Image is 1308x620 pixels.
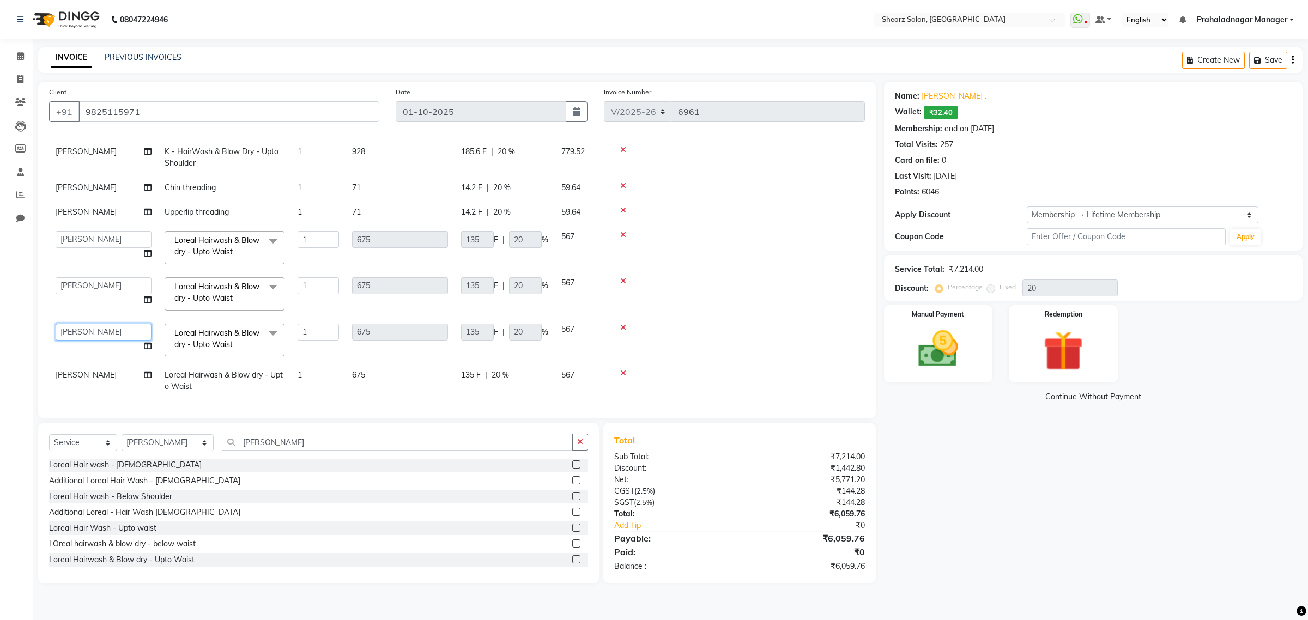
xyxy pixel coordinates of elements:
[461,369,481,381] span: 135 F
[606,532,740,545] div: Payable:
[542,280,548,291] span: %
[493,182,511,193] span: 20 %
[949,264,983,275] div: ₹7,214.00
[561,147,585,156] span: 779.52
[502,326,505,338] span: |
[606,561,740,572] div: Balance :
[542,234,548,246] span: %
[561,183,580,192] span: 59.64
[895,186,919,198] div: Points:
[494,326,498,338] span: F
[49,522,156,534] div: Loreal Hair Wash - Upto waist
[895,90,919,102] div: Name:
[940,139,953,150] div: 257
[298,183,302,192] span: 1
[485,369,487,381] span: |
[49,491,172,502] div: Loreal Hair wash - Below Shoulder
[740,497,873,508] div: ₹144.28
[740,532,873,545] div: ₹6,059.76
[922,186,939,198] div: 6046
[51,48,92,68] a: INVOICE
[740,508,873,520] div: ₹6,059.76
[352,370,365,380] span: 675
[56,147,117,156] span: [PERSON_NAME]
[174,282,259,303] span: Loreal Hairwash & Blow dry - Upto Waist
[498,146,515,157] span: 20 %
[942,155,946,166] div: 0
[895,139,938,150] div: Total Visits:
[298,370,302,380] span: 1
[561,207,580,217] span: 59.64
[461,206,482,218] span: 14.2 F
[1027,228,1225,245] input: Enter Offer / Coupon Code
[56,183,117,192] span: [PERSON_NAME]
[606,463,740,474] div: Discount:
[895,155,940,166] div: Card on file:
[895,264,944,275] div: Service Total:
[740,451,873,463] div: ₹7,214.00
[165,147,278,168] span: K - HairWash & Blow Dry - Upto Shoulder
[895,209,1027,221] div: Apply Discount
[491,146,493,157] span: |
[502,234,505,246] span: |
[895,106,922,119] div: Wallet:
[49,507,240,518] div: Additional Loreal - Hair Wash [DEMOGRAPHIC_DATA]
[49,475,240,487] div: Additional Loreal Hair Wash - [DEMOGRAPHIC_DATA]
[487,182,489,193] span: |
[922,90,986,102] a: [PERSON_NAME] .
[740,561,873,572] div: ₹6,059.76
[561,278,574,288] span: 567
[56,207,117,217] span: [PERSON_NAME]
[740,545,873,558] div: ₹0
[494,234,498,246] span: F
[396,87,410,97] label: Date
[606,545,740,558] div: Paid:
[906,326,971,372] img: _cash.svg
[49,459,202,471] div: Loreal Hair wash - [DEMOGRAPHIC_DATA]
[492,369,509,381] span: 20 %
[1000,282,1016,292] label: Fixed
[561,324,574,334] span: 567
[49,538,196,550] div: LOreal hairwash & blow dry - below waist
[352,183,361,192] span: 71
[542,326,548,338] span: %
[604,87,651,97] label: Invoice Number
[28,4,102,35] img: logo
[165,207,229,217] span: Upperlip threading
[614,497,634,507] span: SGST
[561,232,574,241] span: 567
[614,435,639,446] span: Total
[56,370,117,380] span: [PERSON_NAME]
[120,4,168,35] b: 08047224946
[886,391,1300,403] a: Continue Without Payment
[944,123,994,135] div: end on [DATE]
[49,554,195,566] div: Loreal Hairwash & Blow dry - Upto Waist
[1031,326,1096,376] img: _gift.svg
[352,147,365,156] span: 928
[298,147,302,156] span: 1
[502,280,505,291] span: |
[461,146,487,157] span: 185.6 F
[606,485,740,497] div: ( )
[165,370,283,391] span: Loreal Hairwash & Blow dry - Upto Waist
[948,282,983,292] label: Percentage
[1197,14,1287,26] span: Prahaladnagar Manager
[895,231,1027,242] div: Coupon Code
[494,280,498,291] span: F
[740,485,873,497] div: ₹144.28
[493,206,511,218] span: 20 %
[461,182,482,193] span: 14.2 F
[1249,52,1287,69] button: Save
[762,520,873,531] div: ₹0
[606,474,740,485] div: Net:
[1230,229,1261,245] button: Apply
[895,283,929,294] div: Discount:
[606,508,740,520] div: Total:
[934,171,957,182] div: [DATE]
[740,463,873,474] div: ₹1,442.80
[637,487,653,495] span: 2.5%
[298,207,302,217] span: 1
[78,101,379,122] input: Search by Name/Mobile/Email/Code
[165,183,216,192] span: Chin threading
[222,434,573,451] input: Search or Scan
